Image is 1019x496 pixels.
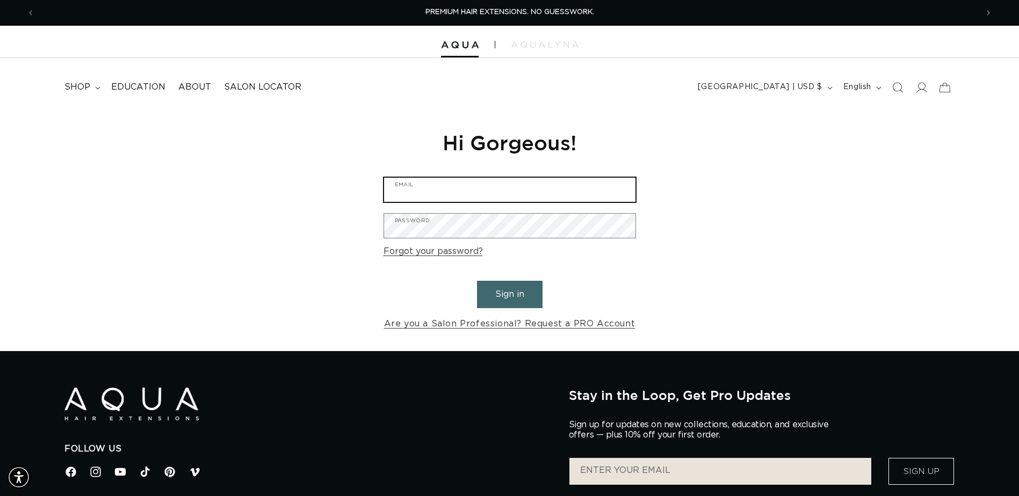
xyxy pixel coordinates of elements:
[511,41,579,48] img: aqualyna.com
[19,3,42,23] button: Previous announcement
[977,3,1000,23] button: Next announcement
[843,82,871,93] span: English
[64,388,199,420] img: Aqua Hair Extensions
[477,281,543,308] button: Sign in
[441,41,479,49] img: Aqua Hair Extensions
[224,82,301,93] span: Salon Locator
[698,82,822,93] span: [GEOGRAPHIC_DATA] | USD $
[569,458,871,485] input: ENTER YOUR EMAIL
[111,82,165,93] span: Education
[172,75,218,99] a: About
[425,9,594,16] span: PREMIUM HAIR EXTENSIONS. NO GUESSWORK.
[7,465,31,489] div: Accessibility Menu
[837,77,886,98] button: English
[384,129,636,156] h1: Hi Gorgeous!
[886,76,909,99] summary: Search
[876,380,1019,496] iframe: Chat Widget
[218,75,308,99] a: Salon Locator
[58,75,105,99] summary: shop
[384,178,635,202] input: Email
[105,75,172,99] a: Education
[569,388,955,403] h2: Stay in the Loop, Get Pro Updates
[64,82,90,93] span: shop
[384,244,483,259] a: Forgot your password?
[569,420,837,440] p: Sign up for updates on new collections, education, and exclusive offers — plus 10% off your first...
[691,77,837,98] button: [GEOGRAPHIC_DATA] | USD $
[384,316,635,332] a: Are you a Salon Professional? Request a PRO Account
[178,82,211,93] span: About
[64,443,553,455] h2: Follow Us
